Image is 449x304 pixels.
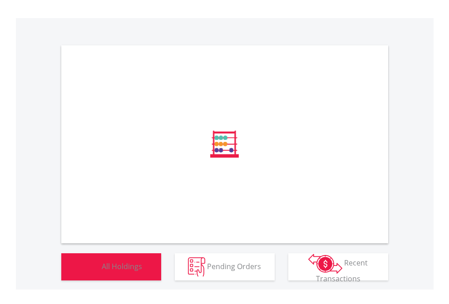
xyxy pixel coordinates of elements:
[188,257,205,277] img: pending_instructions-wht.png
[61,253,161,280] button: All Holdings
[175,253,275,280] button: Pending Orders
[80,257,100,277] img: holdings-wht.png
[207,261,261,271] span: Pending Orders
[308,254,342,274] img: transactions-zar-wht.png
[102,261,142,271] span: All Holdings
[288,253,388,280] button: Recent Transactions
